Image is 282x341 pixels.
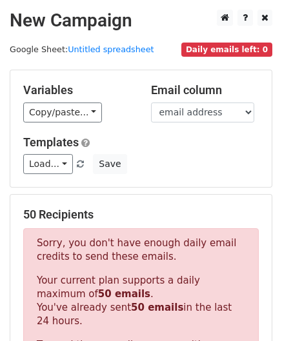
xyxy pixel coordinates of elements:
a: Load... [23,154,73,174]
strong: 50 emails [98,288,150,300]
a: Daily emails left: 0 [181,44,272,54]
h2: New Campaign [10,10,272,32]
h5: Variables [23,83,132,97]
span: Daily emails left: 0 [181,43,272,57]
p: Sorry, you don't have enough daily email credits to send these emails. [37,237,245,264]
iframe: Chat Widget [217,279,282,341]
p: Your current plan supports a daily maximum of . You've already sent in the last 24 hours. [37,274,245,328]
a: Templates [23,135,79,149]
small: Google Sheet: [10,44,154,54]
h5: 50 Recipients [23,208,259,222]
button: Save [93,154,126,174]
h5: Email column [151,83,259,97]
a: Copy/paste... [23,102,102,122]
strong: 50 emails [131,302,183,313]
a: Untitled spreadsheet [68,44,154,54]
